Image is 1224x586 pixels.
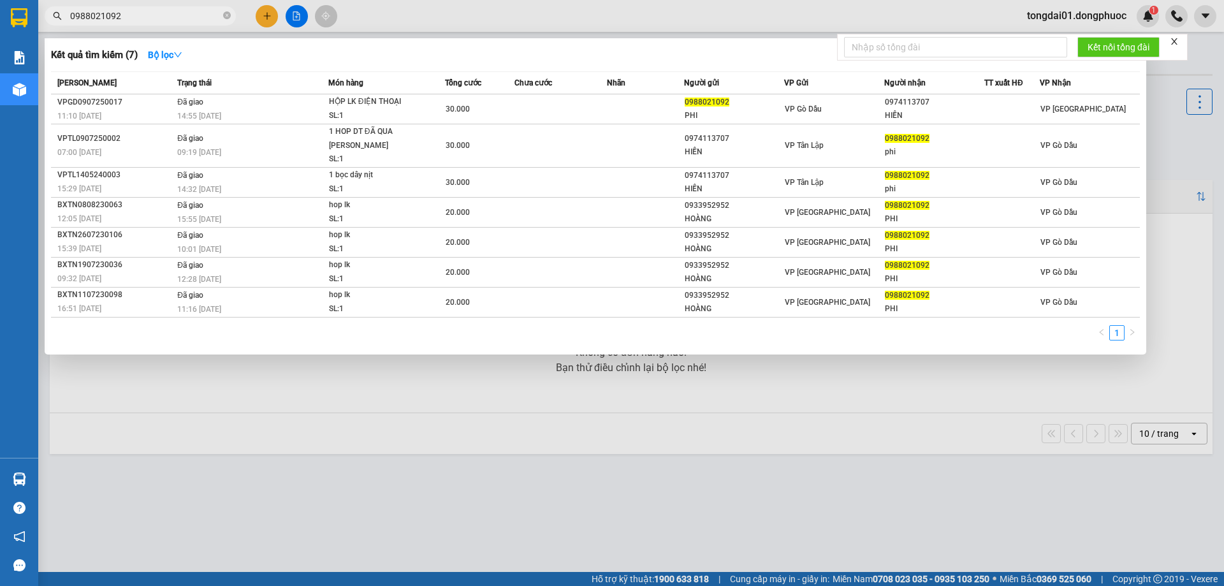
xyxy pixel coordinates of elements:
[685,169,783,182] div: 0974113707
[885,261,929,270] span: 0988021092
[1040,208,1077,217] span: VP Gò Dầu
[329,212,425,226] div: SL: 1
[514,78,552,87] span: Chưa cước
[785,105,822,114] span: VP Gò Dầu
[57,214,101,223] span: 12:05 [DATE]
[1040,238,1077,247] span: VP Gò Dầu
[1094,325,1109,341] button: left
[685,132,783,145] div: 0974113707
[685,199,783,212] div: 0933952952
[148,50,182,60] strong: Bộ lọc
[885,231,929,240] span: 0988021092
[885,145,984,159] div: phi
[885,171,929,180] span: 0988021092
[13,472,26,486] img: warehouse-icon
[685,229,783,242] div: 0933952952
[329,198,425,212] div: hop lk
[446,238,470,247] span: 20.000
[177,78,212,87] span: Trạng thái
[177,305,221,314] span: 11:16 [DATE]
[684,78,719,87] span: Người gửi
[1040,268,1077,277] span: VP Gò Dầu
[13,83,26,96] img: warehouse-icon
[1094,325,1109,341] li: Previous Page
[1040,141,1077,150] span: VP Gò Dầu
[885,212,984,226] div: PHI
[177,231,203,240] span: Đã giao
[446,105,470,114] span: 30.000
[329,302,425,316] div: SL: 1
[1128,328,1136,336] span: right
[1040,105,1126,114] span: VP [GEOGRAPHIC_DATA]
[685,182,783,196] div: HIỀN
[57,112,101,121] span: 11:10 [DATE]
[329,109,425,123] div: SL: 1
[1125,325,1140,341] button: right
[57,228,173,242] div: BXTN2607230106
[57,244,101,253] span: 15:39 [DATE]
[1125,325,1140,341] li: Next Page
[685,145,783,159] div: HIỀN
[885,291,929,300] span: 0988021092
[785,238,870,247] span: VP [GEOGRAPHIC_DATA]
[685,302,783,316] div: HOÀNG
[13,51,26,64] img: solution-icon
[445,78,481,87] span: Tổng cước
[685,272,783,286] div: HOÀNG
[328,78,363,87] span: Món hàng
[885,109,984,122] div: HIỀN
[177,245,221,254] span: 10:01 [DATE]
[685,212,783,226] div: HOÀNG
[885,242,984,256] div: PHI
[446,208,470,217] span: 20.000
[177,98,203,106] span: Đã giao
[785,208,870,217] span: VP [GEOGRAPHIC_DATA]
[885,272,984,286] div: PHI
[329,288,425,302] div: hop lk
[57,274,101,283] span: 09:32 [DATE]
[173,50,182,59] span: down
[138,45,193,65] button: Bộ lọcdown
[885,96,984,109] div: 0974113707
[329,272,425,286] div: SL: 1
[57,78,117,87] span: [PERSON_NAME]
[57,198,173,212] div: BXTN0808230063
[53,11,62,20] span: search
[885,182,984,196] div: phi
[984,78,1023,87] span: TT xuất HĐ
[329,182,425,196] div: SL: 1
[57,168,173,182] div: VPTL1405240003
[13,531,25,543] span: notification
[446,298,470,307] span: 20.000
[1170,37,1179,46] span: close
[13,559,25,571] span: message
[885,134,929,143] span: 0988021092
[57,258,173,272] div: BXTN1907230036
[177,185,221,194] span: 14:32 [DATE]
[57,184,101,193] span: 15:29 [DATE]
[446,178,470,187] span: 30.000
[329,95,425,109] div: HỘP LK ĐIỆN THOẠI
[446,141,470,150] span: 30.000
[885,302,984,316] div: PHI
[57,132,173,145] div: VPTL0907250002
[177,261,203,270] span: Đã giao
[70,9,221,23] input: Tìm tên, số ĐT hoặc mã đơn
[11,8,27,27] img: logo-vxr
[177,148,221,157] span: 09:19 [DATE]
[329,125,425,152] div: 1 HOP DT ĐÃ QUA [PERSON_NAME]
[177,215,221,224] span: 15:55 [DATE]
[884,78,926,87] span: Người nhận
[685,289,783,302] div: 0933952952
[177,201,203,210] span: Đã giao
[785,298,870,307] span: VP [GEOGRAPHIC_DATA]
[57,96,173,109] div: VPGD0907250017
[785,268,870,277] span: VP [GEOGRAPHIC_DATA]
[1109,325,1125,341] li: 1
[685,109,783,122] div: PHI
[223,11,231,19] span: close-circle
[329,152,425,166] div: SL: 1
[177,275,221,284] span: 12:28 [DATE]
[1088,40,1149,54] span: Kết nối tổng đài
[1077,37,1160,57] button: Kết nối tổng đài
